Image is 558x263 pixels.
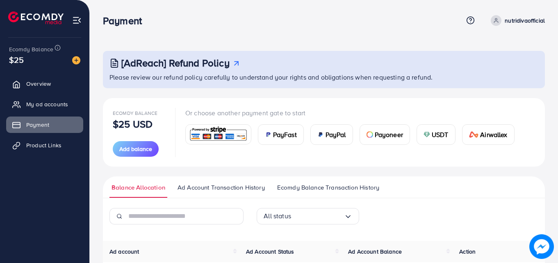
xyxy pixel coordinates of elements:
[113,141,159,157] button: Add balance
[109,72,540,82] p: Please review our refund policy carefully to understand your rights and obligations when requesti...
[480,130,507,140] span: Airwallex
[273,130,297,140] span: PayFast
[432,130,449,140] span: USDT
[487,15,545,26] a: nutridivaofficial
[375,130,403,140] span: Payoneer
[529,234,554,259] img: image
[424,131,430,138] img: card
[291,210,344,222] input: Search for option
[119,145,152,153] span: Add balance
[6,75,83,92] a: Overview
[360,124,410,145] a: cardPayoneer
[367,131,373,138] img: card
[185,124,251,144] a: card
[6,96,83,112] a: My ad accounts
[326,130,346,140] span: PayPal
[72,56,80,64] img: image
[417,124,456,145] a: cardUSDT
[9,45,53,53] span: Ecomdy Balance
[26,100,68,108] span: My ad accounts
[257,208,359,224] div: Search for option
[188,126,248,143] img: card
[6,137,83,153] a: Product Links
[462,124,515,145] a: cardAirwallex
[26,80,51,88] span: Overview
[26,121,49,129] span: Payment
[26,141,61,149] span: Product Links
[8,11,64,24] img: logo
[264,210,291,222] span: All status
[185,108,521,118] p: Or choose another payment gate to start
[258,124,304,145] a: cardPayFast
[109,247,139,256] span: Ad account
[246,247,294,256] span: Ad Account Status
[113,119,153,129] p: $25 USD
[112,183,165,192] span: Balance Allocation
[6,117,83,133] a: Payment
[317,131,324,138] img: card
[277,183,379,192] span: Ecomdy Balance Transaction History
[310,124,353,145] a: cardPayPal
[469,131,479,138] img: card
[178,183,265,192] span: Ad Account Transaction History
[459,247,476,256] span: Action
[505,16,545,25] p: nutridivaofficial
[113,110,157,117] span: Ecomdy Balance
[9,54,24,66] span: $25
[103,15,148,27] h3: Payment
[348,247,402,256] span: Ad Account Balance
[265,131,271,138] img: card
[121,57,230,69] h3: [AdReach] Refund Policy
[72,16,82,25] img: menu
